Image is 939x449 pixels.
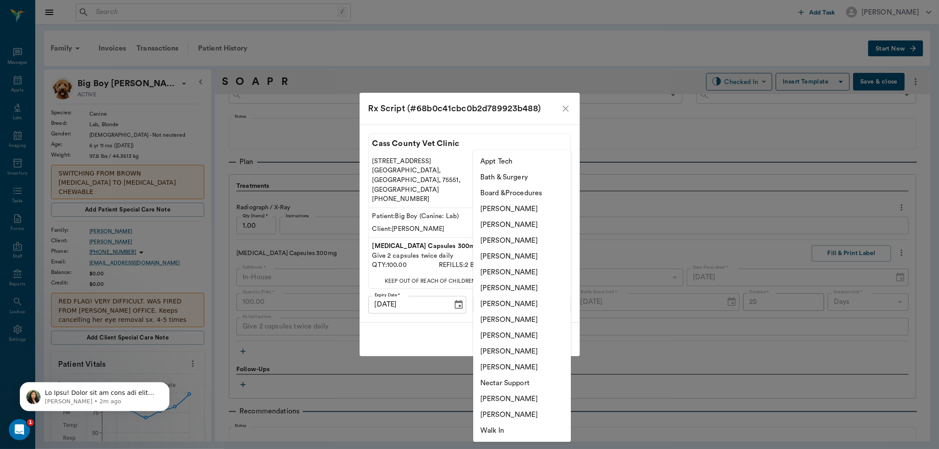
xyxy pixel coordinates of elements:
li: [PERSON_NAME] [473,201,571,217]
li: [PERSON_NAME] [473,217,571,233]
li: [PERSON_NAME] [473,296,571,312]
li: Nectar Support [473,375,571,391]
li: Bath & Surgery [473,169,571,185]
li: [PERSON_NAME] [473,343,571,359]
li: [PERSON_NAME] [473,233,571,248]
li: [PERSON_NAME] [473,391,571,407]
li: [PERSON_NAME] [473,328,571,343]
li: Walk In [473,423,571,438]
span: 1 [27,419,34,426]
li: [PERSON_NAME] [473,248,571,264]
iframe: Intercom live chat [9,419,30,440]
li: [PERSON_NAME] [473,280,571,296]
li: [PERSON_NAME] [473,407,571,423]
li: [PERSON_NAME] [473,359,571,375]
li: Appt Tech [473,153,571,169]
iframe: Intercom notifications message [7,364,183,425]
li: [PERSON_NAME] [473,312,571,328]
li: [PERSON_NAME] [473,264,571,280]
li: Board &Procedures [473,185,571,201]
